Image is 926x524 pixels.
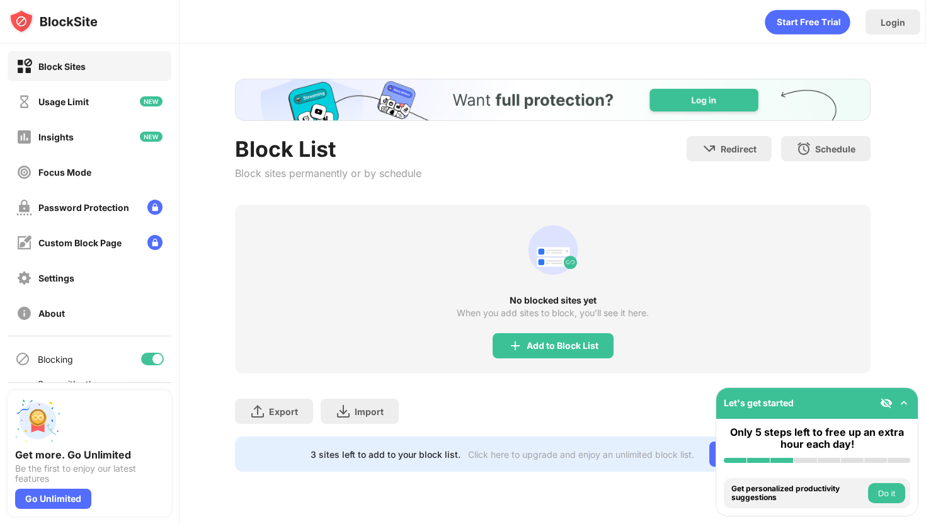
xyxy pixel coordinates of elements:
img: omni-setup-toggle.svg [898,397,910,409]
div: Login [881,17,905,28]
iframe: Banner [235,79,871,121]
div: When you add sites to block, you’ll see it here. [457,308,649,318]
div: Redirect [721,144,757,154]
div: Schedule [815,144,855,154]
div: 3 sites left to add to your block list. [311,449,460,460]
div: Block List [235,136,421,162]
div: animation [523,220,583,280]
img: sync-icon.svg [15,382,30,397]
div: Go Unlimited [709,441,796,467]
div: animation [765,9,850,35]
img: new-icon.svg [140,132,163,142]
div: Add to Block List [527,341,598,351]
img: settings-off.svg [16,270,32,286]
div: Import [355,406,384,417]
div: No blocked sites yet [235,295,871,305]
div: Insights [38,132,74,142]
img: password-protection-off.svg [16,200,32,215]
img: eye-not-visible.svg [880,397,893,409]
div: Be the first to enjoy our latest features [15,464,164,484]
div: Custom Block Page [38,237,122,248]
img: customize-block-page-off.svg [16,235,32,251]
img: logo-blocksite.svg [9,9,98,34]
div: Click here to upgrade and enjoy an unlimited block list. [468,449,694,460]
div: Go Unlimited [15,489,91,509]
div: About [38,308,65,319]
div: Get personalized productivity suggestions [731,484,865,503]
div: Password Protection [38,202,129,213]
img: push-unlimited.svg [15,398,60,443]
div: Only 5 steps left to free up an extra hour each day! [724,426,910,450]
div: Blocking [38,354,73,365]
img: block-on.svg [16,59,32,74]
img: about-off.svg [16,305,32,321]
img: focus-off.svg [16,164,32,180]
div: Export [269,406,298,417]
div: Sync with other devices [38,379,103,400]
div: Usage Limit [38,96,89,107]
div: Block Sites [38,61,86,72]
img: blocking-icon.svg [15,351,30,367]
div: Let's get started [724,397,794,408]
img: new-icon.svg [140,96,163,106]
div: Settings [38,273,74,283]
button: Do it [868,483,905,503]
img: lock-menu.svg [147,235,163,250]
img: lock-menu.svg [147,200,163,215]
img: insights-off.svg [16,129,32,145]
div: Get more. Go Unlimited [15,448,164,461]
div: Focus Mode [38,167,91,178]
div: Block sites permanently or by schedule [235,167,421,179]
img: time-usage-off.svg [16,94,32,110]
